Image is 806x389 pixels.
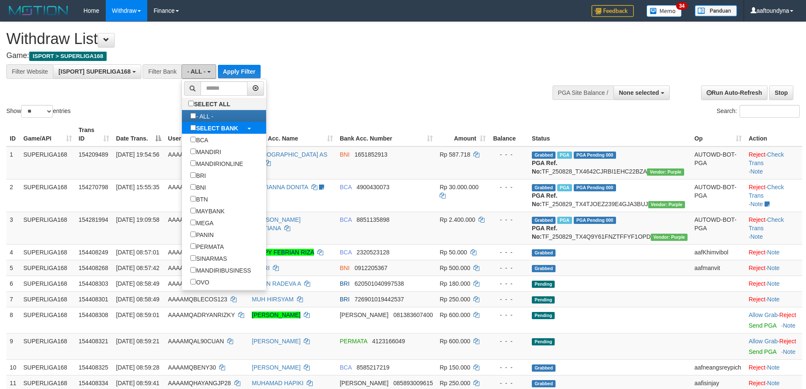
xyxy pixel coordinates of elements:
[783,348,795,355] a: Note
[748,338,779,345] span: ·
[116,364,159,371] span: [DATE] 08:59:28
[20,333,75,359] td: SUPERLIGA168
[188,101,194,106] input: SELECT ALL
[20,146,75,179] td: SUPERLIGA168
[340,184,352,190] span: BCA
[168,184,216,190] span: AAAAMQPEARL2
[492,337,525,345] div: - - -
[357,216,390,223] span: Copy 8851135898 to clipboard
[116,151,159,158] span: [DATE] 19:54:56
[745,146,802,179] td: · ·
[717,105,800,118] label: Search:
[691,122,745,146] th: Op: activate to sort column ascending
[252,312,300,318] a: [PERSON_NAME]
[651,234,688,241] span: Vendor URL: https://trx4.1velocity.biz
[748,322,776,329] a: Send PGA
[748,312,779,318] span: ·
[190,125,196,130] input: SELECT BANK
[440,296,470,303] span: Rp 250.000
[532,217,556,224] span: Grabbed
[489,122,528,146] th: Balance
[252,216,300,232] a: [PERSON_NAME] SEPTIANA
[6,276,20,291] td: 6
[190,208,196,213] input: MAYBANK
[116,184,159,190] span: [DATE] 15:55:35
[190,196,196,201] input: BTN
[440,249,467,256] span: Rp 50.000
[6,291,20,307] td: 7
[168,312,235,318] span: AAAAMQADRYANRIZKY
[168,380,231,386] span: AAAAMQHAYANGJP28
[574,152,616,159] span: PGA Pending
[116,380,159,386] span: [DATE] 08:59:41
[75,122,113,146] th: Trans ID: activate to sort column ascending
[440,280,470,287] span: Rp 180.000
[190,160,196,166] input: MANDIRIONLINE
[6,146,20,179] td: 1
[182,252,235,264] label: SINARMAS
[748,184,784,199] a: Check Trans
[676,2,688,10] span: 34
[440,184,479,190] span: Rp 30.000.000
[591,5,634,17] img: Feedback.jpg
[79,216,108,223] span: 154281994
[492,279,525,288] div: - - -
[532,296,555,303] span: Pending
[190,113,196,119] input: - ALL -
[165,122,248,146] th: User ID: activate to sort column ascending
[750,201,763,207] a: Note
[532,265,556,272] span: Grabbed
[182,264,259,276] label: MANDIRIBUSINESS
[252,338,300,345] a: [PERSON_NAME]
[116,280,159,287] span: [DATE] 08:58:49
[6,122,20,146] th: ID
[79,312,108,318] span: 154408308
[355,296,404,303] span: Copy 726901019442537 to clipboard
[20,291,75,307] td: SUPERLIGA168
[182,205,233,217] label: MAYBANK
[691,146,745,179] td: AUTOWD-BOT-PGA
[532,249,556,257] span: Grabbed
[767,249,780,256] a: Note
[695,5,737,17] img: panduan.png
[20,359,75,375] td: SUPERLIGA168
[745,291,802,307] td: ·
[767,296,780,303] a: Note
[767,280,780,287] a: Note
[745,244,802,260] td: ·
[748,280,765,287] a: Reject
[20,307,75,333] td: SUPERLIGA168
[336,122,436,146] th: Bank Acc. Number: activate to sort column ascending
[528,122,691,146] th: Status
[691,359,745,375] td: aafneangsreypich
[748,265,765,271] a: Reject
[182,169,214,181] label: BRI
[745,179,802,212] td: · ·
[440,312,470,318] span: Rp 600.000
[748,364,765,371] a: Reject
[196,125,238,132] b: SELECT BANK
[182,193,216,205] label: BTN
[440,265,470,271] span: Rp 500.000
[748,151,765,158] a: Reject
[748,184,765,190] a: Reject
[6,179,20,212] td: 2
[745,276,802,291] td: ·
[168,296,227,303] span: AAAAMQBLECOS123
[372,338,405,345] span: Copy 4123166049 to clipboard
[190,243,196,249] input: PERMATA
[528,179,691,212] td: TF_250829_TX4TJOEZ239E4GJA3BUJ
[168,249,228,256] span: AAAAMQHAPHAP123
[6,64,53,79] div: Filter Website
[20,276,75,291] td: SUPERLIGA168
[79,380,108,386] span: 154408334
[252,380,303,386] a: MUHAMAD HAPIKI
[528,212,691,244] td: TF_250829_TX4Q9Y61FNZTFFYF1OPD
[557,152,572,159] span: Marked by aafchhiseyha
[79,338,108,345] span: 154408321
[532,364,556,372] span: Grabbed
[532,225,557,240] b: PGA Ref. No:
[750,233,763,240] a: Note
[748,296,765,303] a: Reject
[168,216,228,223] span: AAAAMQGACORJP02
